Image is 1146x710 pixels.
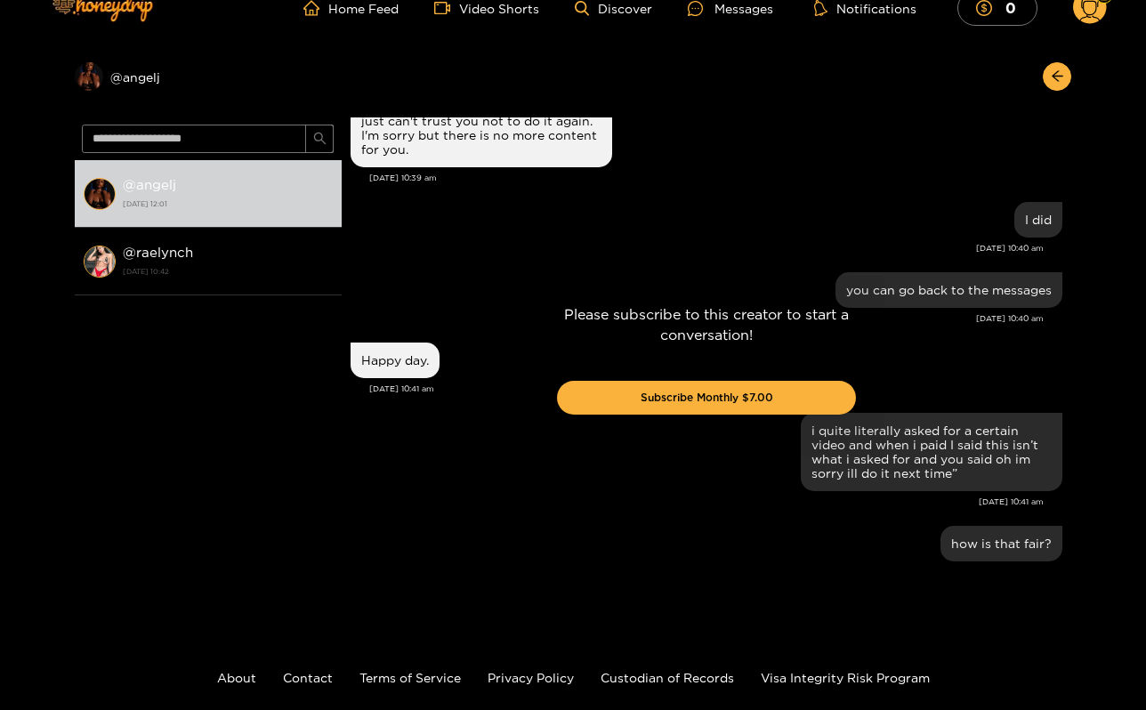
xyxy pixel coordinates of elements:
[601,671,734,684] a: Custodian of Records
[488,671,574,684] a: Privacy Policy
[1051,69,1064,85] span: arrow-left
[123,177,176,192] strong: @ angelj
[575,1,652,16] a: Discover
[123,245,193,260] strong: @ raelynch
[84,178,116,210] img: conversation
[123,196,333,212] strong: [DATE] 12:01
[557,304,856,345] p: Please subscribe to this creator to start a conversation!
[84,246,116,278] img: conversation
[217,671,256,684] a: About
[761,671,930,684] a: Visa Integrity Risk Program
[305,125,334,153] button: search
[75,62,342,91] div: @angelj
[359,671,461,684] a: Terms of Service
[283,671,333,684] a: Contact
[557,381,856,415] button: Subscribe Monthly $7.00
[313,132,327,147] span: search
[1043,62,1071,91] button: arrow-left
[123,263,333,279] strong: [DATE] 10:42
